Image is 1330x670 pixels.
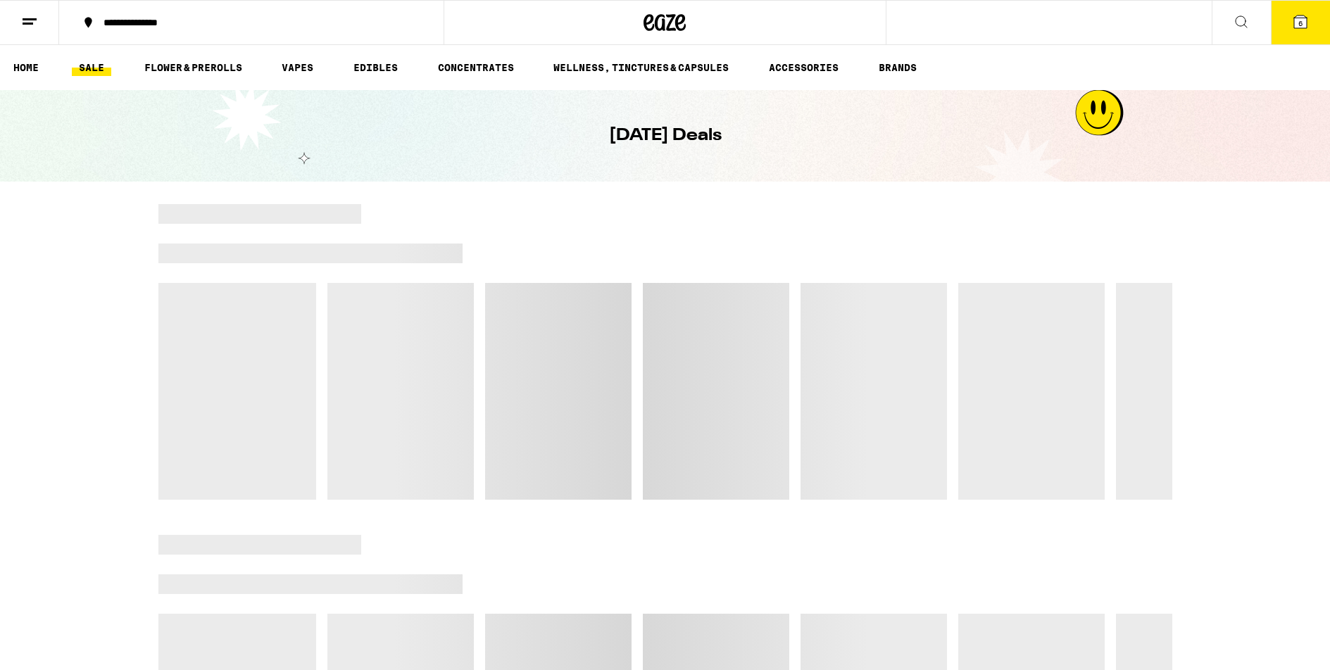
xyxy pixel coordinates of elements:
[431,59,521,76] a: CONCENTRATES
[275,59,320,76] a: VAPES
[609,124,722,148] h1: [DATE] Deals
[762,59,846,76] a: ACCESSORIES
[1271,1,1330,44] button: 6
[346,59,405,76] a: EDIBLES
[1298,19,1303,27] span: 6
[546,59,736,76] a: WELLNESS, TINCTURES & CAPSULES
[72,59,111,76] a: SALE
[872,59,924,76] a: BRANDS
[137,59,249,76] a: FLOWER & PREROLLS
[6,59,46,76] a: HOME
